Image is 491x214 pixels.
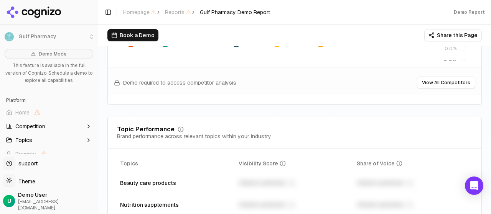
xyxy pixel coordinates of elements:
span: support [15,160,38,167]
button: Book a Demo [107,29,158,41]
div: Brand performance across relevant topics within your industry [117,132,271,140]
div: Unlock premium [357,200,469,209]
button: Share this Page [424,29,482,41]
button: Topics [3,134,95,146]
span: Demo required to access competitor analysis [123,79,236,87]
span: 0.0% [445,46,457,52]
th: shareOfVoice [354,155,472,172]
span: Gulf Pharmacy Demo Report [200,8,270,16]
div: Topic Performance [117,126,175,132]
button: View All Competitors [417,77,475,89]
th: Topics [117,155,236,172]
p: This feature is available in the full version of Cognizo. Schedule a demo to explore all capabili... [5,62,93,85]
th: visibilityScore [236,155,354,172]
span: Topics [120,160,138,167]
div: Open Intercom Messenger [465,176,483,195]
span: Reports [165,8,191,16]
span: Home [15,109,30,116]
span: Topics [15,136,32,144]
span: Prompts [15,150,36,158]
div: 0.0 % [429,58,457,66]
div: Beauty care products [120,179,232,187]
div: Unlock premium [357,178,469,188]
div: Nutrition supplements [120,201,232,209]
div: Share of Voice [357,160,402,167]
div: Platform [3,94,95,106]
div: Demo Report [454,9,485,15]
span: [EMAIL_ADDRESS][DOMAIN_NAME] [18,199,95,211]
span: U [7,197,11,205]
div: Unlock premium [239,178,351,188]
button: Competition [3,120,95,132]
div: Unlock premium [239,200,351,209]
span: Demo Mode [39,51,67,57]
nav: breadcrumb [123,8,270,16]
span: Homepage [123,8,156,16]
div: Visibility Score [239,160,286,167]
span: Competition [15,123,45,130]
span: Theme [15,178,35,185]
button: Show advil data [459,59,471,72]
span: Demo User [18,191,95,199]
tr: 0.0%Show advil data [361,55,472,76]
